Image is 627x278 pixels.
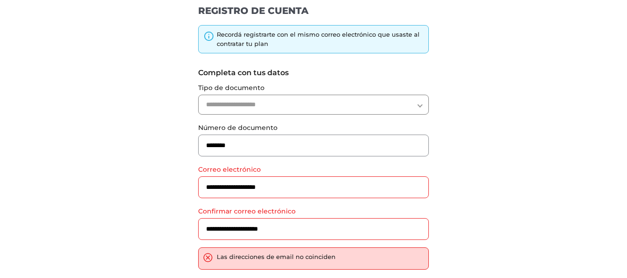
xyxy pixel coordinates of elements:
label: Número de documento [198,123,429,133]
label: Confirmar correo electrónico [198,207,429,216]
div: Las direcciones de email no coinciden [217,252,336,262]
label: Completa con tus datos [198,67,429,78]
label: Tipo de documento [198,83,429,93]
h1: REGISTRO DE CUENTA [198,5,429,17]
label: Correo electrónico [198,165,429,175]
div: Recordá registrarte con el mismo correo electrónico que usaste al contratar tu plan [217,30,424,48]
